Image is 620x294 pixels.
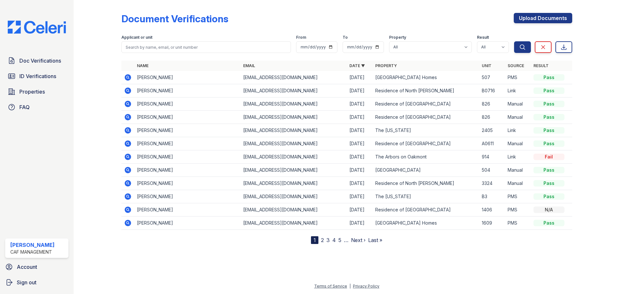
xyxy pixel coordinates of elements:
[373,137,479,150] td: Residence of [GEOGRAPHIC_DATA]
[389,35,406,40] label: Property
[347,150,373,164] td: [DATE]
[134,84,241,97] td: [PERSON_NAME]
[241,164,347,177] td: [EMAIL_ADDRESS][DOMAIN_NAME]
[533,87,564,94] div: Pass
[296,35,306,40] label: From
[241,203,347,217] td: [EMAIL_ADDRESS][DOMAIN_NAME]
[533,114,564,120] div: Pass
[344,236,348,244] span: …
[3,260,71,273] a: Account
[134,124,241,137] td: [PERSON_NAME]
[373,177,479,190] td: Residence of North [PERSON_NAME]
[134,150,241,164] td: [PERSON_NAME]
[514,13,572,23] a: Upload Documents
[505,177,531,190] td: Manual
[479,177,505,190] td: 3324
[368,237,382,243] a: Last »
[505,190,531,203] td: PMS
[17,279,36,286] span: Sign out
[508,63,524,68] a: Source
[241,71,347,84] td: [EMAIL_ADDRESS][DOMAIN_NAME]
[241,124,347,137] td: [EMAIL_ADDRESS][DOMAIN_NAME]
[347,177,373,190] td: [DATE]
[505,84,531,97] td: Link
[5,101,68,114] a: FAQ
[505,164,531,177] td: Manual
[121,13,228,25] div: Document Verifications
[373,150,479,164] td: The Arbors on Oakmont
[373,203,479,217] td: Residence of [GEOGRAPHIC_DATA]
[5,85,68,98] a: Properties
[134,190,241,203] td: [PERSON_NAME]
[373,111,479,124] td: Residence of [GEOGRAPHIC_DATA]
[338,237,341,243] a: 5
[3,276,71,289] button: Sign out
[134,177,241,190] td: [PERSON_NAME]
[314,284,347,289] a: Terms of Service
[347,124,373,137] td: [DATE]
[479,137,505,150] td: A0611
[347,111,373,124] td: [DATE]
[479,71,505,84] td: 507
[505,71,531,84] td: PMS
[241,217,347,230] td: [EMAIL_ADDRESS][DOMAIN_NAME]
[19,88,45,96] span: Properties
[373,190,479,203] td: The [US_STATE]
[347,84,373,97] td: [DATE]
[343,35,348,40] label: To
[349,63,365,68] a: Date ▼
[533,207,564,213] div: N/A
[349,284,351,289] div: |
[134,137,241,150] td: [PERSON_NAME]
[347,137,373,150] td: [DATE]
[241,137,347,150] td: [EMAIL_ADDRESS][DOMAIN_NAME]
[479,97,505,111] td: 826
[134,97,241,111] td: [PERSON_NAME]
[533,193,564,200] div: Pass
[321,237,324,243] a: 2
[134,217,241,230] td: [PERSON_NAME]
[505,97,531,111] td: Manual
[134,164,241,177] td: [PERSON_NAME]
[505,137,531,150] td: Manual
[10,241,55,249] div: [PERSON_NAME]
[134,71,241,84] td: [PERSON_NAME]
[351,237,366,243] a: Next ›
[347,203,373,217] td: [DATE]
[533,180,564,187] div: Pass
[353,284,379,289] a: Privacy Policy
[134,111,241,124] td: [PERSON_NAME]
[241,97,347,111] td: [EMAIL_ADDRESS][DOMAIN_NAME]
[505,203,531,217] td: PMS
[137,63,149,68] a: Name
[505,111,531,124] td: Manual
[479,124,505,137] td: 2405
[19,72,56,80] span: ID Verifications
[533,140,564,147] div: Pass
[375,63,397,68] a: Property
[533,127,564,134] div: Pass
[19,57,61,65] span: Doc Verifications
[479,84,505,97] td: B0716
[243,63,255,68] a: Email
[241,190,347,203] td: [EMAIL_ADDRESS][DOMAIN_NAME]
[373,124,479,137] td: The [US_STATE]
[121,41,291,53] input: Search by name, email, or unit number
[121,35,152,40] label: Applicant or unit
[505,124,531,137] td: Link
[533,63,549,68] a: Result
[347,190,373,203] td: [DATE]
[311,236,318,244] div: 1
[533,220,564,226] div: Pass
[482,63,491,68] a: Unit
[533,74,564,81] div: Pass
[134,203,241,217] td: [PERSON_NAME]
[17,263,37,271] span: Account
[5,54,68,67] a: Doc Verifications
[373,71,479,84] td: [GEOGRAPHIC_DATA] Homes
[347,217,373,230] td: [DATE]
[5,70,68,83] a: ID Verifications
[241,150,347,164] td: [EMAIL_ADDRESS][DOMAIN_NAME]
[505,150,531,164] td: Link
[19,103,30,111] span: FAQ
